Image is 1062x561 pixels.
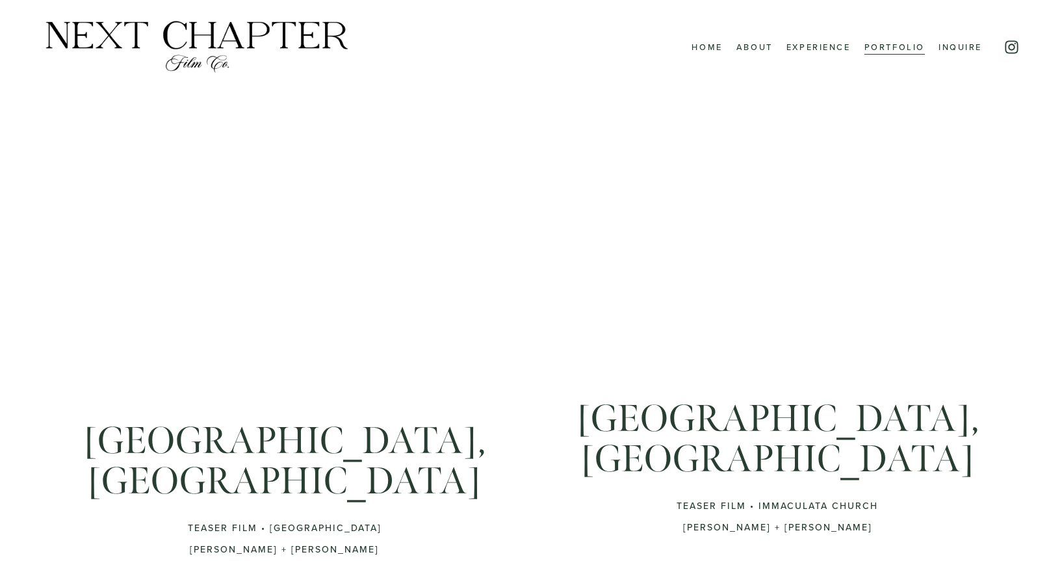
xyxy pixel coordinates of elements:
[569,164,986,384] iframe: Sarah + Kevin Trailer
[786,39,851,56] a: Experience
[1004,39,1020,55] a: Instagram
[76,164,493,384] iframe: Jessi + Kyle Wedding Trailer
[42,19,351,75] img: Next Chapter Film Co.
[576,395,987,482] span: [GEOGRAPHIC_DATA], [GEOGRAPHIC_DATA]
[569,522,986,533] p: [PERSON_NAME] + [PERSON_NAME]
[939,39,982,56] a: Inquire
[76,523,493,534] p: Teaser Film • [GEOGRAPHIC_DATA]
[692,39,722,56] a: Home
[736,39,773,56] a: About
[76,544,493,555] p: [PERSON_NAME] + [PERSON_NAME]
[864,39,925,56] a: Portfolio
[569,501,986,512] p: Teaser Film • Immaculata CHurch
[83,417,493,504] span: [GEOGRAPHIC_DATA], [GEOGRAPHIC_DATA]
